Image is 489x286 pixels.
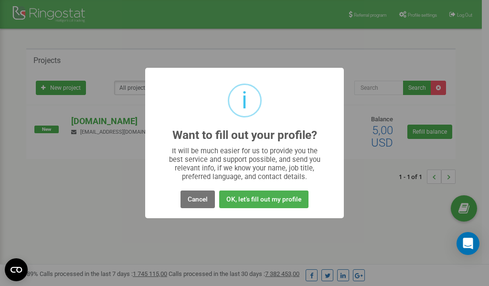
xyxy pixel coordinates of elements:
div: i [242,85,247,116]
button: Cancel [181,191,215,208]
div: It will be much easier for us to provide you the best service and support possible, and send you ... [164,147,325,181]
button: OK, let's fill out my profile [219,191,308,208]
div: Open Intercom Messenger [457,232,479,255]
button: Open CMP widget [5,258,28,281]
h2: Want to fill out your profile? [172,129,317,142]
